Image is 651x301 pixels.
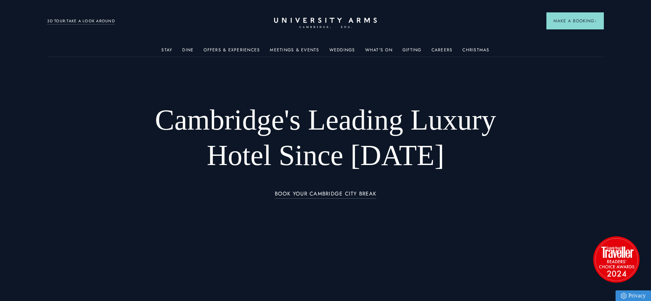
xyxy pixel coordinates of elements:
[275,191,377,199] a: BOOK YOUR CAMBRIDGE CITY BREAK
[329,47,355,57] a: Weddings
[546,12,604,29] button: Make a BookingArrow icon
[137,102,515,173] h1: Cambridge's Leading Luxury Hotel Since [DATE]
[182,47,194,57] a: Dine
[594,20,597,22] img: Arrow icon
[204,47,260,57] a: Offers & Experiences
[616,290,651,301] a: Privacy
[590,233,643,286] img: image-2524eff8f0c5d55edbf694693304c4387916dea5-1501x1501-png
[462,47,489,57] a: Christmas
[553,18,597,24] span: Make a Booking
[161,47,172,57] a: Stay
[274,18,377,29] a: Home
[621,293,627,299] img: Privacy
[365,47,393,57] a: What's On
[402,47,422,57] a: Gifting
[432,47,453,57] a: Careers
[270,47,319,57] a: Meetings & Events
[47,18,115,24] a: 3D TOUR:TAKE A LOOK AROUND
